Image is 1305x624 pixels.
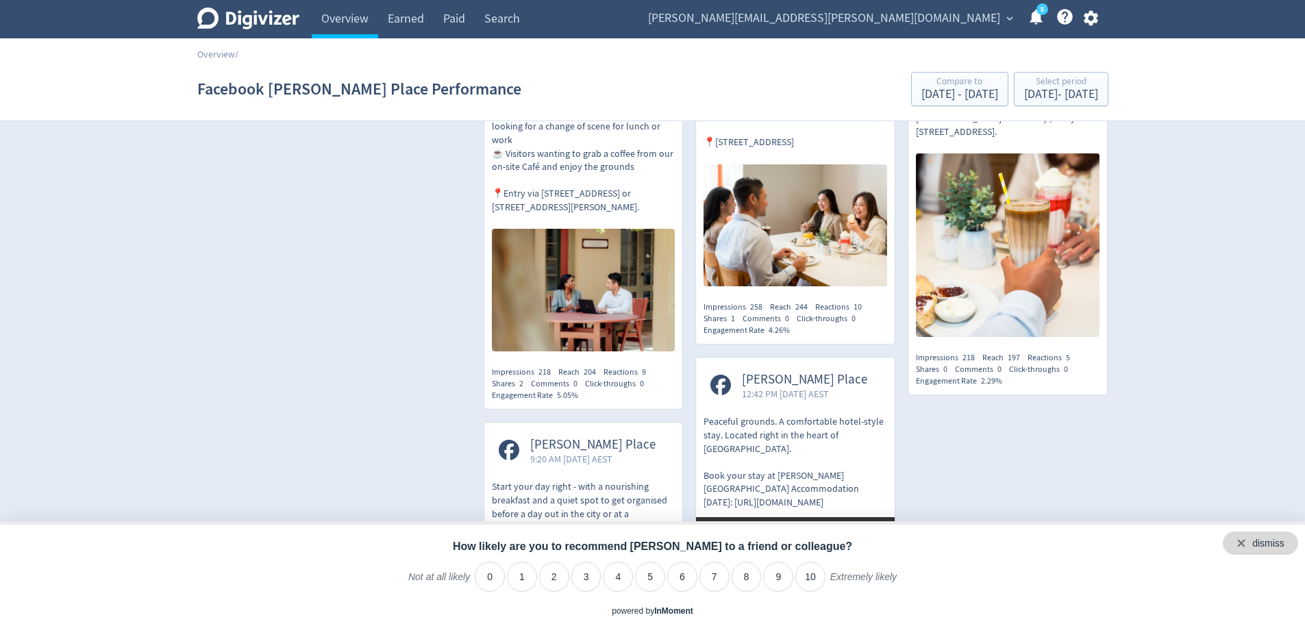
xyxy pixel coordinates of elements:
li: 3 [571,562,601,592]
p: Start your day right - with a nourishing breakfast and a quiet spot to get organised before a day... [492,480,675,614]
span: 0 [997,364,1002,375]
span: 204 [584,366,596,377]
span: 10 [854,301,862,312]
span: 5.05% [557,390,578,401]
div: Engagement Rate [916,375,1010,387]
span: [PERSON_NAME] Place [530,437,656,453]
div: Impressions [916,352,982,364]
div: Shares [704,313,743,325]
div: powered by inmoment [612,606,693,617]
span: 0 [785,313,789,324]
span: 0 [640,378,644,389]
div: dismiss [1252,537,1284,551]
li: 6 [667,562,697,592]
a: Overview [197,48,235,60]
span: 9 [642,366,646,377]
div: Click-throughs [1009,364,1076,375]
span: 2.29% [981,375,1002,386]
div: Comments [955,364,1009,375]
div: Click-throughs [585,378,651,390]
span: expand_more [1004,12,1016,25]
div: Impressions [704,301,770,313]
div: Compare to [921,77,998,88]
span: 5 [1066,352,1070,363]
div: [DATE] - [DATE] [1024,88,1098,101]
div: Reach [558,366,604,378]
span: 0 [943,364,947,375]
div: Reactions [815,301,869,313]
label: Extremely likely [830,571,897,594]
div: [DATE] - [DATE] [921,88,998,101]
span: 4.26% [769,325,790,336]
a: 5 [1036,3,1048,15]
span: 218 [962,352,975,363]
button: [PERSON_NAME][EMAIL_ADDRESS][PERSON_NAME][DOMAIN_NAME] [643,8,1017,29]
span: 0 [852,313,856,324]
div: Select period [1024,77,1098,88]
div: Reactions [1028,352,1078,364]
li: 0 [475,562,505,592]
div: Shares [492,378,531,390]
span: 218 [538,366,551,377]
li: 4 [603,562,633,592]
li: 10 [795,562,825,592]
li: 1 [507,562,537,592]
div: Shares [916,364,955,375]
button: Select period[DATE]- [DATE] [1014,72,1108,106]
p: Peaceful grounds. A comfortable hotel-style stay. Located right in the heart of [GEOGRAPHIC_DATA]... [704,415,887,509]
div: Close survey [1223,532,1298,555]
li: 7 [699,562,730,592]
span: [PERSON_NAME][EMAIL_ADDRESS][PERSON_NAME][DOMAIN_NAME] [648,8,1000,29]
span: 12:42 PM [DATE] AEST [742,387,867,401]
span: 258 [750,301,762,312]
div: Reach [982,352,1028,364]
span: / [235,48,238,60]
button: Compare to[DATE] - [DATE] [911,72,1008,106]
span: 2 [519,378,523,389]
div: Impressions [492,366,558,378]
li: 2 [539,562,569,592]
span: 197 [1008,352,1020,363]
a: InMoment [654,606,693,616]
span: 244 [795,301,808,312]
span: [PERSON_NAME] Place [742,372,867,388]
div: Engagement Rate [492,390,586,401]
li: 9 [763,562,793,592]
span: 0 [573,378,577,389]
label: Not at all likely [408,571,470,594]
text: 5 [1040,5,1043,14]
div: Reach [770,301,815,313]
li: 5 [635,562,665,592]
div: Comments [743,313,797,325]
div: Comments [531,378,585,390]
h1: Facebook [PERSON_NAME] Place Performance [197,67,521,111]
span: 0 [1064,364,1068,375]
a: [PERSON_NAME] Place12:42 PM [DATE] AESTPeaceful grounds. A comfortable hotel-style stay. Located ... [696,358,895,621]
span: 1 [731,313,735,324]
span: 9:20 AM [DATE] AEST [530,452,656,466]
div: Reactions [604,366,654,378]
div: Engagement Rate [704,325,797,336]
li: 8 [732,562,762,592]
div: Click-throughs [797,313,863,325]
